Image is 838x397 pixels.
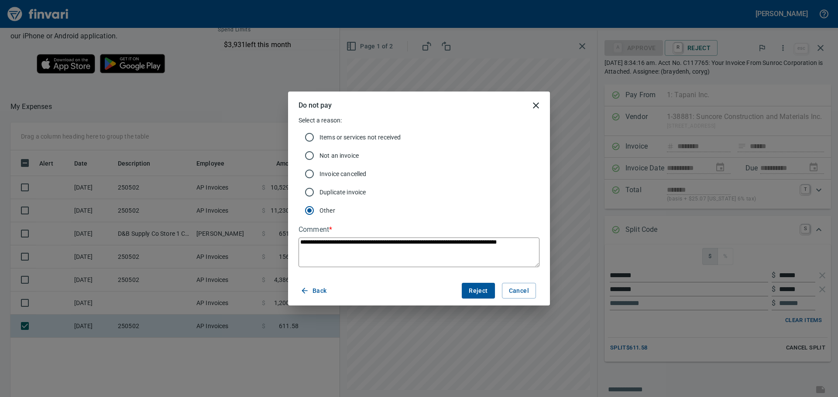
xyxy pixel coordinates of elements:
span: Back [302,285,327,296]
span: Not an invoice [319,151,532,160]
label: Comment [299,226,539,233]
h5: Do not pay [299,101,332,110]
span: Duplicate invoice [319,188,532,197]
div: Invoice cancelled [299,165,539,183]
span: Reject [469,285,488,296]
span: Select a reason: [299,117,342,124]
div: Other [299,201,539,220]
span: Other [319,206,532,215]
div: Items or services not received [299,128,539,146]
button: Reject [462,283,495,299]
span: Invoice cancelled [319,170,532,178]
button: Cancel [502,283,536,299]
button: close [525,95,546,116]
button: Back [299,283,330,299]
div: Duplicate invoice [299,183,539,201]
span: Items or services not received [319,133,532,142]
span: Cancel [509,285,529,296]
div: Not an invoice [299,146,539,165]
